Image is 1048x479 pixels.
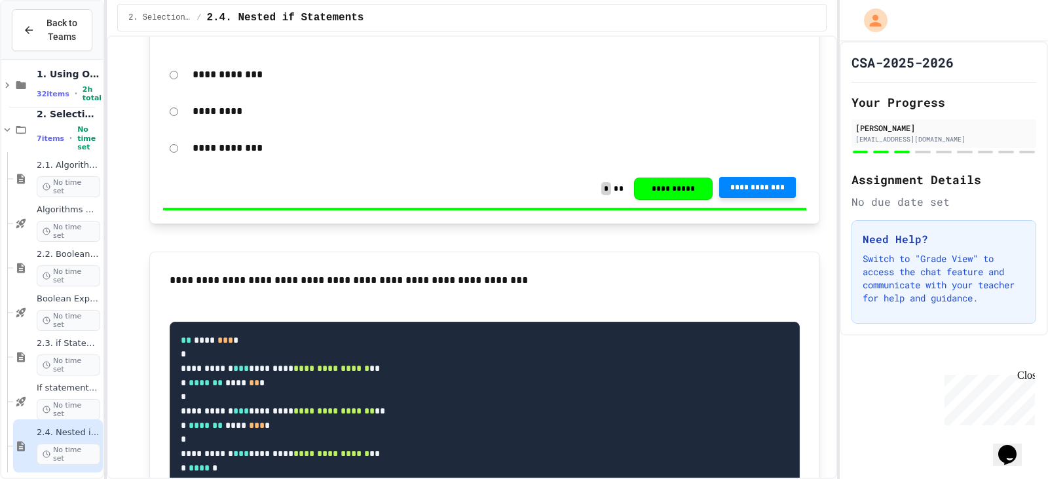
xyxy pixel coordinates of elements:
[37,90,69,98] span: 32 items
[851,53,954,71] h1: CSA-2025-2026
[863,231,1025,247] h3: Need Help?
[855,122,1032,134] div: [PERSON_NAME]
[37,204,100,216] span: Algorithms with Selection and Repetition - Topic 2.1
[37,108,100,120] span: 2. Selection and Iteration
[37,427,100,438] span: 2.4. Nested if Statements
[37,383,100,394] span: If statements and Control Flow - Quiz
[5,5,90,83] div: Chat with us now!Close
[37,221,100,242] span: No time set
[855,134,1032,144] div: [EMAIL_ADDRESS][DOMAIN_NAME]
[37,68,100,80] span: 1. Using Objects and Methods
[43,16,81,44] span: Back to Teams
[993,427,1035,466] iframe: chat widget
[37,134,64,143] span: 7 items
[851,93,1036,111] h2: Your Progress
[75,88,77,99] span: •
[863,252,1025,305] p: Switch to "Grade View" to access the chat feature and communicate with your teacher for help and ...
[37,444,100,465] span: No time set
[37,338,100,349] span: 2.3. if Statements
[851,170,1036,189] h2: Assignment Details
[37,399,100,420] span: No time set
[128,12,191,23] span: 2. Selection and Iteration
[939,370,1035,425] iframe: chat widget
[37,265,100,286] span: No time set
[37,176,100,197] span: No time set
[83,85,102,102] span: 2h total
[77,125,100,151] span: No time set
[196,12,201,23] span: /
[851,194,1036,210] div: No due date set
[37,160,100,171] span: 2.1. Algorithms with Selection and Repetition
[37,310,100,331] span: No time set
[850,5,891,35] div: My Account
[37,354,100,375] span: No time set
[37,294,100,305] span: Boolean Expressions - Quiz
[37,249,100,260] span: 2.2. Boolean Expressions
[206,10,364,26] span: 2.4. Nested if Statements
[69,133,72,144] span: •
